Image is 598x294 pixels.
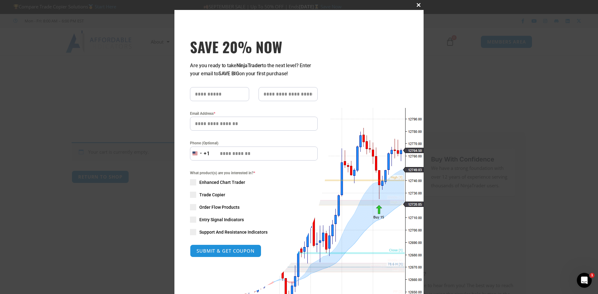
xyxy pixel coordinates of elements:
[204,150,210,158] div: +1
[199,229,268,235] span: Support And Resistance Indicators
[218,71,239,77] strong: SAVE BIG
[590,273,595,278] span: 1
[190,192,318,198] label: Trade Copier
[236,63,262,68] strong: NinjaTrader
[577,273,592,288] iframe: Intercom live chat
[190,217,318,223] label: Entry Signal Indicators
[190,170,318,176] span: What product(s) are you interested in?
[190,62,318,78] p: Are you ready to take to the next level? Enter your email to on your first purchase!
[199,192,225,198] span: Trade Copier
[199,217,244,223] span: Entry Signal Indicators
[190,229,318,235] label: Support And Resistance Indicators
[190,110,318,117] label: Email Address
[199,204,240,210] span: Order Flow Products
[190,140,318,146] label: Phone (Optional)
[190,179,318,185] label: Enhanced Chart Trader
[190,204,318,210] label: Order Flow Products
[190,245,261,257] button: SUBMIT & GET COUPON
[190,147,210,161] button: Selected country
[190,38,318,55] h3: SAVE 20% NOW
[199,179,245,185] span: Enhanced Chart Trader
